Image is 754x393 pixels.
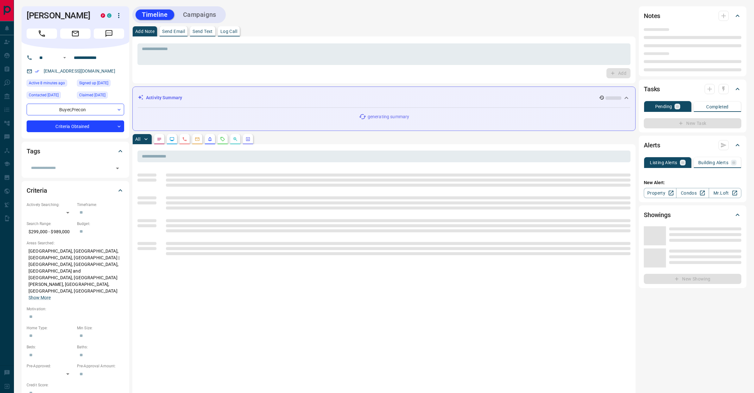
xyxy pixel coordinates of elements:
button: Show More [29,294,51,301]
h2: Criteria [27,185,47,196]
div: Tags [27,144,124,159]
svg: Emails [195,137,200,142]
div: Criteria Obtained [27,120,124,132]
div: Wed Oct 15 2025 [27,80,74,88]
p: Credit Score: [27,382,124,388]
p: Completed [706,105,729,109]
p: Pre-Approval Amount: [77,363,124,369]
p: Log Call [220,29,237,34]
h2: Tasks [644,84,660,94]
p: Send Text [193,29,213,34]
p: generating summary [368,113,409,120]
p: Baths: [77,344,124,350]
svg: Requests [220,137,225,142]
h2: Notes [644,11,660,21]
span: Message [94,29,124,39]
p: Min Size: [77,325,124,331]
button: Open [61,54,68,61]
button: Campaigns [177,10,223,20]
p: $299,000 - $989,000 [27,227,74,237]
h2: Tags [27,146,40,156]
p: Motivation: [27,306,124,312]
p: Beds: [27,344,74,350]
div: Alerts [644,138,741,153]
p: Listing Alerts [650,160,677,165]
div: Sat Jul 26 2025 [77,92,124,100]
div: condos.ca [107,13,111,18]
p: Budget: [77,221,124,227]
div: Criteria [27,183,124,198]
a: Condos [676,188,709,198]
div: Activity Summary [138,92,630,104]
div: Tue Jul 29 2025 [27,92,74,100]
div: Tasks [644,81,741,97]
button: Timeline [136,10,174,20]
p: Send Email [162,29,185,34]
p: New Alert: [644,179,741,186]
span: Call [27,29,57,39]
svg: Agent Actions [245,137,250,142]
p: Activity Summary [146,94,182,101]
svg: Listing Alerts [207,137,212,142]
p: Home Type: [27,325,74,331]
h2: Alerts [644,140,660,150]
div: property.ca [101,13,105,18]
p: All [135,137,140,141]
svg: Notes [157,137,162,142]
div: Buyer , Precon [27,104,124,115]
span: Active 8 minutes ago [29,80,65,86]
p: Actively Searching: [27,202,74,208]
span: Contacted [DATE] [29,92,59,98]
p: Pending [655,104,672,109]
div: Sat Jul 26 2025 [77,80,124,88]
span: Claimed [DATE] [79,92,105,98]
svg: Lead Browsing Activity [169,137,174,142]
p: Areas Searched: [27,240,124,246]
div: Showings [644,207,741,222]
a: Property [644,188,676,198]
svg: Calls [182,137,187,142]
p: Timeframe: [77,202,124,208]
button: Open [113,164,122,173]
p: Pre-Approved: [27,363,74,369]
span: Email [60,29,91,39]
a: Mr.Loft [709,188,741,198]
h2: Showings [644,210,671,220]
svg: Opportunities [233,137,238,142]
span: Signed up [DATE] [79,80,108,86]
p: Add Note [135,29,155,34]
h1: [PERSON_NAME] [27,10,91,21]
a: [EMAIL_ADDRESS][DOMAIN_NAME] [44,68,115,74]
svg: Email Verified [35,69,39,74]
p: Search Range: [27,221,74,227]
p: Building Alerts [698,160,728,165]
p: [GEOGRAPHIC_DATA], [GEOGRAPHIC_DATA], [GEOGRAPHIC_DATA], [GEOGRAPHIC_DATA] | [GEOGRAPHIC_DATA], [... [27,246,124,303]
div: Notes [644,8,741,23]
